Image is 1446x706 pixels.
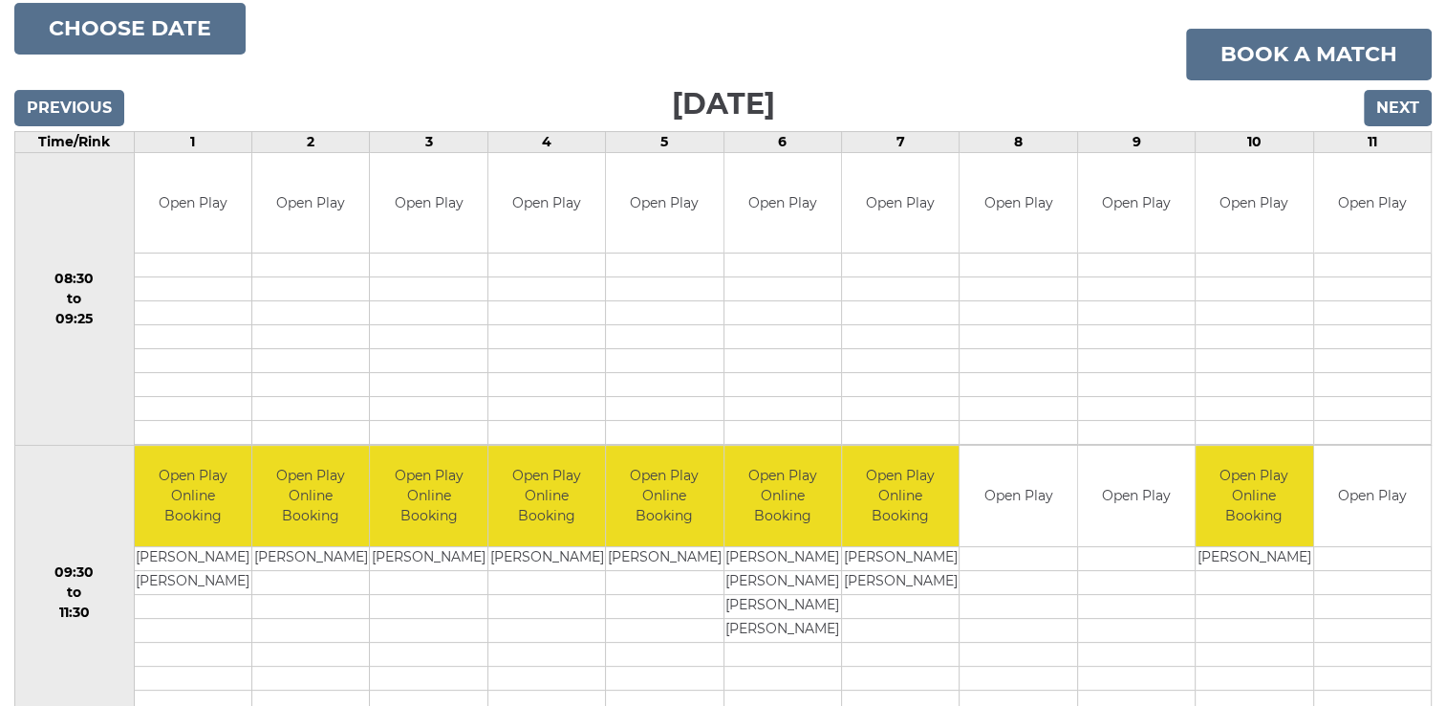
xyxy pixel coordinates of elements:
td: Time/Rink [15,131,135,152]
td: Open Play [724,153,841,254]
td: Open Play [135,153,251,254]
td: 9 [1077,131,1195,152]
td: [PERSON_NAME] [724,570,841,594]
td: [PERSON_NAME] [135,570,251,594]
td: 5 [606,131,723,152]
td: [PERSON_NAME] [724,546,841,570]
a: Book a match [1186,29,1432,80]
td: [PERSON_NAME] [724,618,841,642]
td: Open Play [252,153,369,254]
td: Open Play [488,153,605,254]
td: Open Play [1078,446,1195,546]
td: [PERSON_NAME] [724,594,841,618]
td: Open Play Online Booking [606,446,723,546]
input: Previous [14,90,124,126]
td: Open Play Online Booking [842,446,959,546]
td: Open Play Online Booking [252,446,369,546]
td: 3 [370,131,487,152]
td: 10 [1196,131,1313,152]
td: Open Play [370,153,486,254]
td: [PERSON_NAME] [135,546,251,570]
td: Open Play Online Booking [724,446,841,546]
input: Next [1364,90,1432,126]
td: Open Play [1196,153,1312,254]
td: Open Play Online Booking [1196,446,1312,546]
td: [PERSON_NAME] [488,546,605,570]
td: 4 [487,131,605,152]
td: Open Play [1314,153,1432,254]
td: [PERSON_NAME] [606,546,723,570]
td: Open Play [960,153,1076,254]
td: Open Play Online Booking [370,446,486,546]
button: Choose date [14,3,246,55]
td: Open Play Online Booking [488,446,605,546]
td: [PERSON_NAME] [842,546,959,570]
td: Open Play [842,153,959,254]
td: [PERSON_NAME] [370,546,486,570]
td: [PERSON_NAME] [1196,546,1312,570]
td: 8 [960,131,1077,152]
td: Open Play [960,446,1076,546]
td: 7 [841,131,959,152]
td: 1 [134,131,251,152]
td: Open Play [1314,446,1432,546]
td: 2 [251,131,369,152]
td: 08:30 to 09:25 [15,152,135,446]
td: [PERSON_NAME] [842,570,959,594]
td: [PERSON_NAME] [252,546,369,570]
td: Open Play [1078,153,1195,254]
td: 6 [723,131,841,152]
td: Open Play [606,153,723,254]
td: 11 [1313,131,1432,152]
td: Open Play Online Booking [135,446,251,546]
